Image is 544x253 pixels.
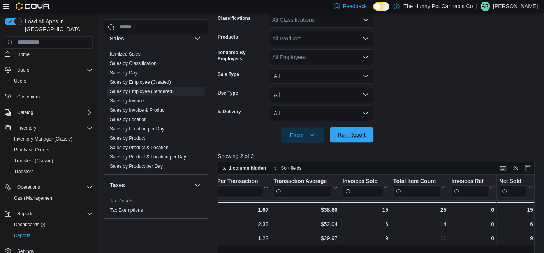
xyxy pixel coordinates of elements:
[201,177,262,185] div: Items Per Transaction
[11,231,93,240] span: Reports
[17,125,36,131] span: Inventory
[11,134,93,144] span: Inventory Manager (Classic)
[269,87,373,102] button: All
[110,79,171,85] a: Sales by Employee (Created)
[373,2,389,11] input: Dark Mode
[11,193,93,203] span: Cash Management
[523,163,533,173] button: Enter fullscreen
[14,183,93,192] span: Operations
[451,177,488,185] div: Invoices Ref
[17,184,40,190] span: Operations
[17,51,30,58] span: Home
[201,177,262,197] div: Items Per Transaction
[273,205,337,214] div: $38.80
[110,145,169,150] a: Sales by Product & Location
[110,79,171,85] span: Sales by Employee (Created)
[14,123,93,133] span: Inventory
[14,169,33,175] span: Transfers
[14,50,33,59] a: Home
[14,209,93,218] span: Reports
[22,18,93,33] span: Load All Apps in [GEOGRAPHIC_DATA]
[110,163,163,169] span: Sales by Product per Day
[273,177,331,197] div: Transaction Average
[273,220,337,229] div: $52.04
[511,163,520,173] button: Display options
[14,232,30,239] span: Reports
[14,65,93,75] span: Users
[451,205,494,214] div: 0
[342,234,388,243] div: 9
[110,51,141,57] span: Itemized Sales
[2,123,96,134] button: Inventory
[110,198,133,204] a: Tax Details
[482,2,489,11] span: AR
[11,220,48,229] a: Dashboards
[110,117,147,122] a: Sales by Location
[104,196,208,218] div: Taxes
[110,107,165,113] a: Sales by Invoice & Product
[270,163,305,173] button: Sort fields
[8,230,96,241] button: Reports
[218,15,251,21] label: Classifications
[14,92,93,102] span: Customers
[8,134,96,144] button: Inventory Manager (Classic)
[218,109,241,115] label: Is Delivery
[110,126,164,132] a: Sales by Location per Day
[499,177,527,197] div: Net Sold
[11,156,56,165] a: Transfers (Classic)
[110,135,145,141] span: Sales by Product
[8,193,96,204] button: Cash Management
[2,91,96,102] button: Customers
[11,134,76,144] a: Inventory Manager (Classic)
[2,182,96,193] button: Operations
[110,207,143,213] a: Tax Exemptions
[499,234,533,243] div: 9
[14,123,39,133] button: Inventory
[451,177,494,197] button: Invoices Ref
[393,177,440,185] div: Total Item Count
[451,234,494,243] div: 0
[14,158,53,164] span: Transfers (Classic)
[14,195,53,201] span: Cash Management
[393,177,440,197] div: Total Item Count
[218,152,538,160] p: Showing 2 of 2
[273,177,331,185] div: Transaction Average
[14,108,93,117] span: Catalog
[8,144,96,155] button: Purchase Orders
[110,98,144,104] a: Sales by Invoice
[269,105,373,121] button: All
[110,154,186,160] span: Sales by Product & Location per Day
[110,163,163,169] a: Sales by Product per Day
[110,107,165,113] span: Sales by Invoice & Product
[218,49,266,62] label: Tendered By Employees
[2,49,96,60] button: Home
[499,177,527,185] div: Net Sold
[498,163,508,173] button: Keyboard shortcuts
[110,70,137,76] span: Sales by Day
[110,35,191,42] button: Sales
[8,155,96,166] button: Transfers (Classic)
[11,156,93,165] span: Transfers (Classic)
[342,177,382,185] div: Invoices Sold
[2,107,96,118] button: Catalog
[201,220,269,229] div: 2.33
[11,231,33,240] a: Reports
[476,2,477,11] p: |
[281,127,324,143] button: Export
[343,2,367,10] span: Feedback
[14,221,45,228] span: Dashboards
[110,35,124,42] h3: Sales
[17,211,33,217] span: Reports
[481,2,490,11] div: Alex Rolph
[110,116,147,123] span: Sales by Location
[104,49,208,174] div: Sales
[285,127,320,143] span: Export
[110,135,145,141] a: Sales by Product
[273,177,337,197] button: Transaction Average
[201,205,269,214] div: 1.67
[17,94,40,100] span: Customers
[14,147,49,153] span: Purchase Orders
[218,163,269,173] button: 1 column hidden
